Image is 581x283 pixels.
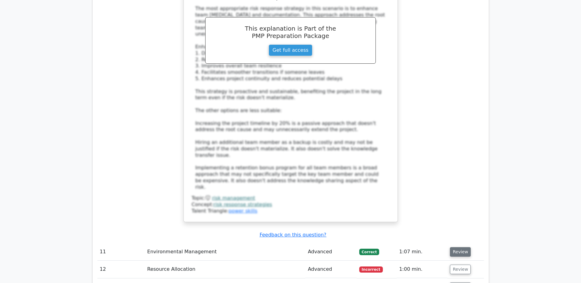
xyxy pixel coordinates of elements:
[397,243,447,261] td: 1:07 min.
[192,202,390,208] div: Concept:
[359,249,379,255] span: Correct
[145,243,306,261] td: Environmental Management
[305,243,357,261] td: Advanced
[269,44,312,56] a: Get full access
[397,261,447,278] td: 1:00 min.
[359,266,383,273] span: Incorrect
[192,195,390,214] div: Talent Triangle:
[450,247,471,257] button: Review
[192,195,390,202] div: Topic:
[97,261,145,278] td: 12
[450,265,471,274] button: Review
[97,243,145,261] td: 11
[259,232,326,238] a: Feedback on this question?
[145,261,306,278] td: Resource Allocation
[228,208,257,214] a: power skills
[305,261,357,278] td: Advanced
[213,202,272,207] a: risk response strategies
[195,6,386,190] div: The most appropriate risk response strategy in this scenario is to enhance team [MEDICAL_DATA] an...
[212,195,255,201] a: risk management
